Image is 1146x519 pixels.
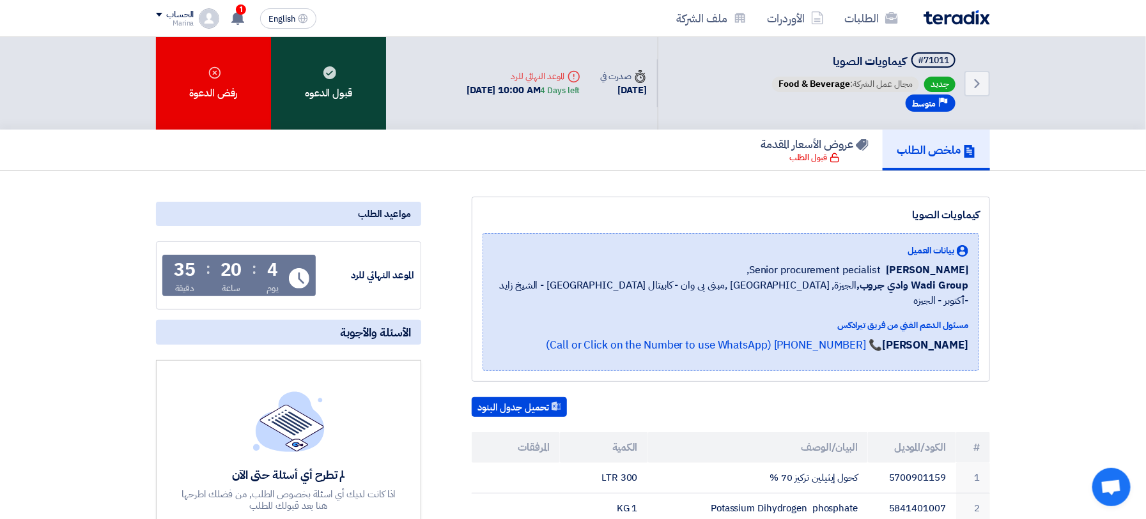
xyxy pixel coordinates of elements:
div: 4 Days left [541,84,580,97]
div: قبول الدعوه [271,37,386,130]
a: عروض الأسعار المقدمة قبول الطلب [747,130,883,170]
div: الموعد النهائي للرد [318,268,414,283]
h5: كيماويات الصويا [770,52,958,70]
div: صدرت في [601,70,647,83]
img: empty_state_list.svg [253,391,325,451]
td: 300 LTR [560,463,648,493]
img: Teradix logo [924,10,990,25]
span: كيماويات الصويا [833,52,906,70]
div: مسئول الدعم الفني من فريق تيرادكس [493,319,968,332]
div: 35 [174,261,196,279]
div: رفض الدعوة [156,37,271,130]
a: ملف الشركة [666,3,757,33]
div: قبول الطلب [789,151,840,164]
button: English [260,8,316,29]
div: : [206,257,210,280]
span: جديد [924,77,956,92]
span: 1 [236,4,246,15]
div: كيماويات الصويا [483,207,979,223]
div: دقيقة [175,282,195,295]
th: البيان/الوصف [648,432,869,463]
a: ملخص الطلب [883,130,990,170]
span: الأسئلة والأجوبة [340,325,411,340]
div: Marina [156,20,194,27]
div: #71011 [918,56,949,65]
div: مواعيد الطلب [156,202,421,226]
div: 20 [221,261,242,279]
img: profile_test.png [199,8,219,29]
b: Wadi Group وادي جروب, [856,278,968,293]
th: # [956,432,990,463]
a: الطلبات [834,3,908,33]
span: بيانات العميل [908,244,954,257]
a: الأوردرات [757,3,834,33]
span: متوسط [912,98,936,110]
a: 📞 [PHONE_NUMBER] (Call or Click on the Number to use WhatsApp) [546,337,882,353]
h5: ملخص الطلب [897,142,976,157]
span: [PERSON_NAME] [886,262,968,278]
span: Food & Beverage [778,77,850,91]
button: تحميل جدول البنود [472,397,567,417]
div: الموعد النهائي للرد [467,70,580,83]
h5: عروض الأسعار المقدمة [761,137,869,151]
span: English [268,15,295,24]
strong: [PERSON_NAME] [882,337,968,353]
span: الجيزة, [GEOGRAPHIC_DATA] ,مبنى بى وان - كابيتال [GEOGRAPHIC_DATA] - الشيخ زايد -أكتوبر - الجيزه [493,278,968,308]
div: يوم [267,282,279,295]
div: [DATE] 10:00 AM [467,83,580,98]
span: Senior procurement pecialist, [747,262,881,278]
th: المرفقات [472,432,560,463]
div: اذا كانت لديك أي اسئلة بخصوص الطلب, من فضلك اطرحها هنا بعد قبولك للطلب [180,488,398,511]
div: الحساب [166,10,194,20]
td: 5700901159 [868,463,956,493]
span: مجال عمل الشركة: [772,77,919,92]
div: [DATE] [601,83,647,98]
th: الكود/الموديل [868,432,956,463]
a: Open chat [1092,468,1131,506]
div: 4 [267,261,278,279]
div: لم تطرح أي أسئلة حتى الآن [180,467,398,482]
div: ساعة [222,282,240,295]
td: كحول إيثيلين تركيز 70 % [648,463,869,493]
td: 1 [956,463,990,493]
div: : [252,257,256,280]
th: الكمية [560,432,648,463]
